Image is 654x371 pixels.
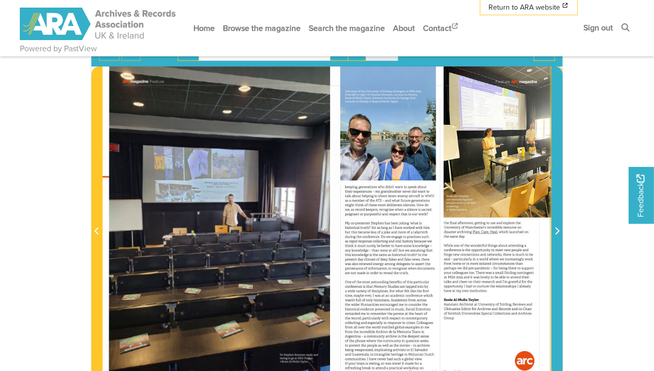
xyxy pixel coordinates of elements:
[20,2,177,46] a: ARA - ARC Magazine | Powered by PastView logo
[629,167,654,224] a: Would you like to provide feedback?
[579,14,617,41] a: Sign out
[419,15,464,42] a: Contact
[189,15,219,42] a: Home
[20,43,97,55] a: Powered by PastView
[20,8,177,40] img: ARA - ARC Magazine | Powered by PastView
[305,15,389,42] a: Search the magazine
[488,2,560,13] span: Return to ARA website
[389,15,419,42] a: About
[635,174,647,217] span: Feedback
[219,15,305,42] a: Browse the magazine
